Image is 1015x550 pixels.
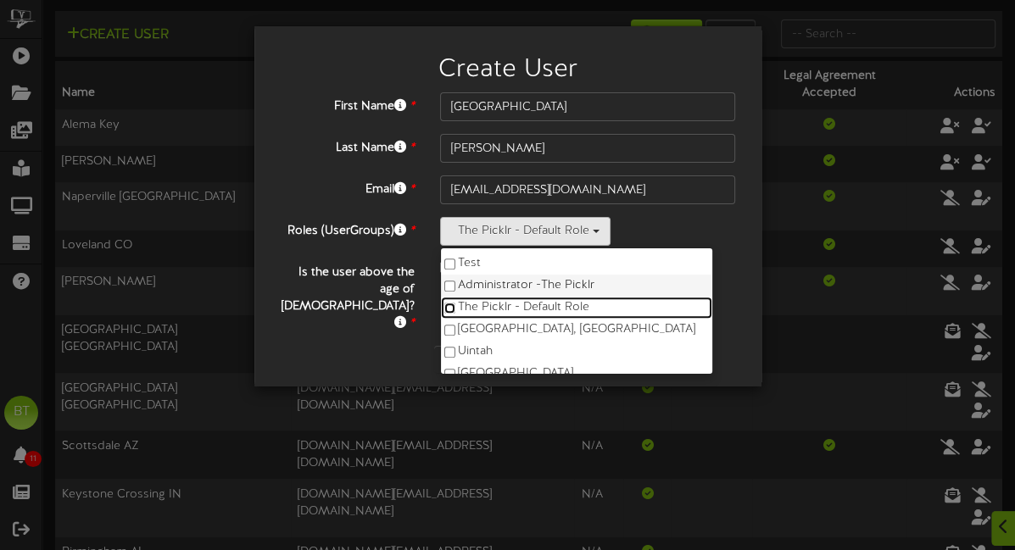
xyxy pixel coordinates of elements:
[267,92,427,115] label: First Name
[267,258,427,332] label: Is the user above the age of [DEMOGRAPHIC_DATA]?
[267,217,427,240] label: Roles (UserGroups)
[440,134,736,163] input: User Last Name
[267,175,427,198] label: Email
[441,363,712,385] label: [GEOGRAPHIC_DATA]
[434,346,501,373] button: Cancel
[440,92,736,121] input: User First Name
[441,341,712,363] label: Uintah
[441,319,712,341] label: [GEOGRAPHIC_DATA], [GEOGRAPHIC_DATA]
[441,275,712,297] label: Administrator - The Picklr
[280,56,736,84] h2: Create User
[440,247,713,375] ul: The Picklr - Default Role
[441,253,712,275] label: Test
[441,297,712,319] label: The Picklr - Default Role
[440,175,736,204] input: User Email
[440,217,611,246] button: The Picklr - Default Role
[267,134,427,157] label: Last Name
